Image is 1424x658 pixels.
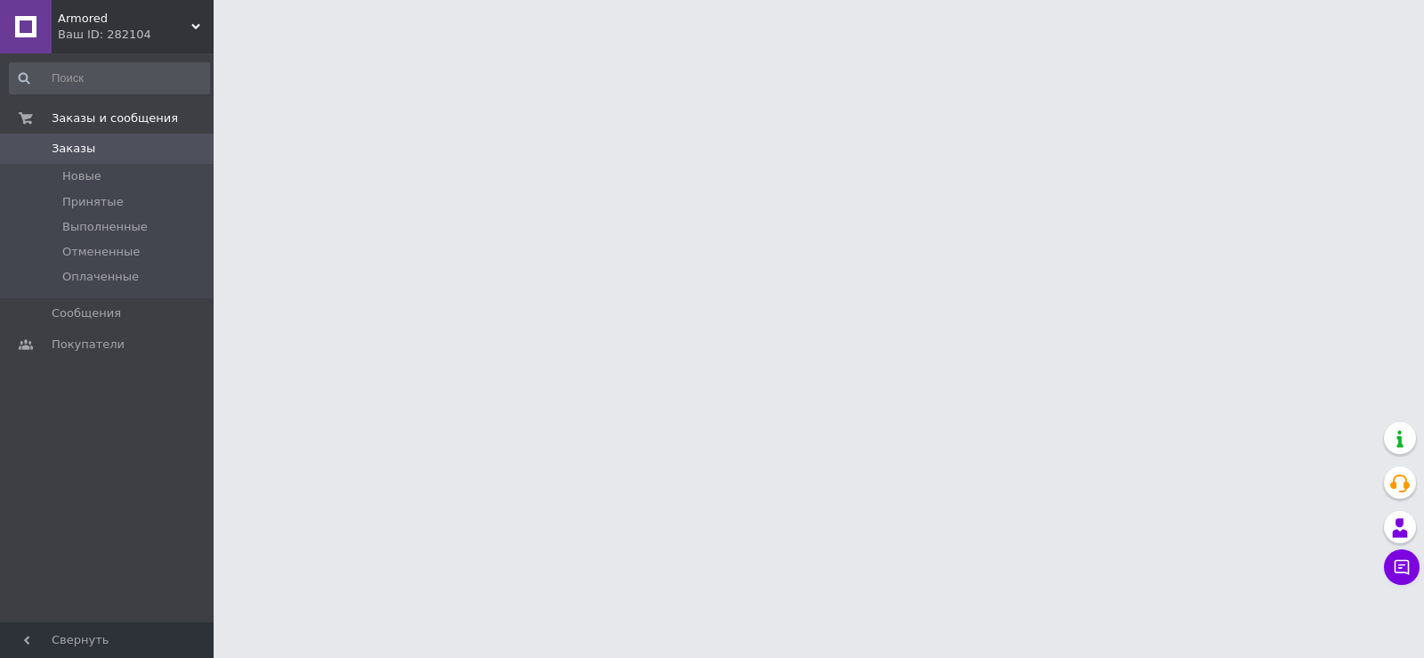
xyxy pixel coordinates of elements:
[58,27,214,43] div: Ваш ID: 282104
[62,219,148,235] span: Выполненные
[52,110,178,126] span: Заказы и сообщения
[62,168,101,184] span: Новые
[52,305,121,321] span: Сообщения
[62,269,139,285] span: Оплаченные
[62,244,140,260] span: Отмененные
[52,141,95,157] span: Заказы
[52,337,125,353] span: Покупатели
[62,194,124,210] span: Принятые
[1384,549,1420,585] button: Чат с покупателем
[9,62,210,94] input: Поиск
[58,11,191,27] span: Armored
